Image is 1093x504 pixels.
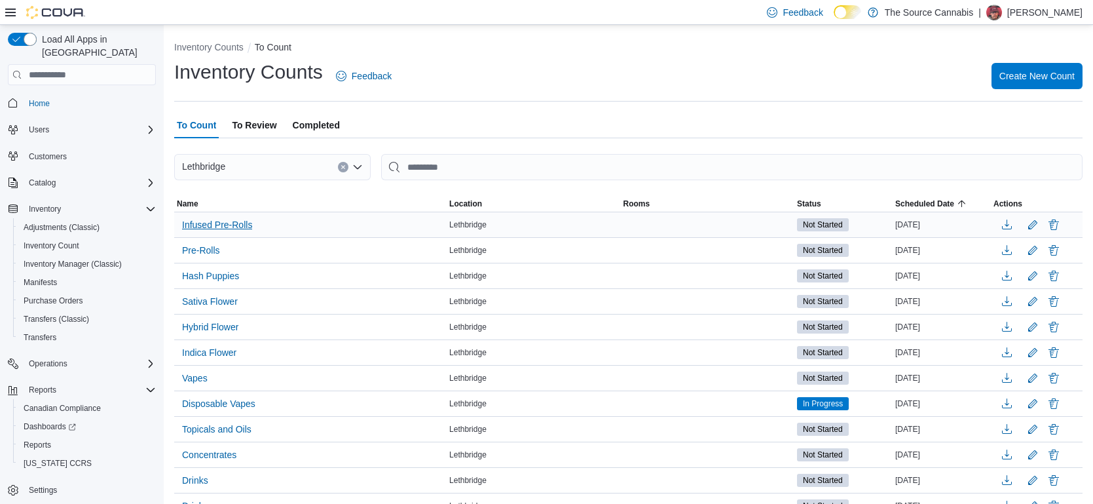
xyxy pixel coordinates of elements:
[18,275,156,290] span: Manifests
[978,5,981,20] p: |
[13,417,161,436] a: Dashboards
[174,41,1083,56] nav: An example of EuiBreadcrumbs
[24,277,57,288] span: Manifests
[24,440,51,450] span: Reports
[177,266,244,286] button: Hash Puppies
[18,293,156,309] span: Purchase Orders
[797,244,849,257] span: Not Started
[24,175,156,191] span: Catalog
[797,199,821,209] span: Status
[893,447,991,463] div: [DATE]
[24,122,54,138] button: Users
[24,241,79,251] span: Inventory Count
[24,382,62,398] button: Reports
[177,471,213,490] button: Drinks
[3,200,161,218] button: Inventory
[18,330,62,345] a: Transfers
[834,5,861,19] input: Dark Mode
[447,196,620,212] button: Location
[174,59,323,85] h1: Inventory Counts
[1046,319,1062,335] button: Delete
[893,345,991,360] div: [DATE]
[18,238,156,254] span: Inventory Count
[13,436,161,454] button: Reports
[13,237,161,255] button: Inventory Count
[18,419,156,435] span: Dashboards
[18,220,105,235] a: Adjustments (Classic)
[1007,5,1083,20] p: [PERSON_NAME]
[3,147,161,166] button: Customers
[986,5,1002,20] div: Levi Tolman
[449,322,487,332] span: Lethbridge
[895,199,954,209] span: Scheduled Date
[1046,370,1062,386] button: Delete
[18,275,62,290] a: Manifests
[24,122,156,138] span: Users
[182,269,239,282] span: Hash Puppies
[24,259,122,269] span: Inventory Manager (Classic)
[24,201,66,217] button: Inventory
[24,482,156,498] span: Settings
[352,69,392,83] span: Feedback
[1025,292,1041,311] button: Edit count details
[783,6,823,19] span: Feedback
[797,372,849,385] span: Not Started
[29,359,67,369] span: Operations
[893,396,991,412] div: [DATE]
[13,310,161,328] button: Transfers (Classic)
[24,96,55,111] a: Home
[29,98,50,109] span: Home
[24,421,76,432] span: Dashboards
[449,424,487,435] span: Lethbridge
[893,473,991,488] div: [DATE]
[449,296,487,307] span: Lethbridge
[177,199,198,209] span: Name
[1046,421,1062,437] button: Delete
[18,256,156,272] span: Inventory Manager (Classic)
[797,448,849,461] span: Not Started
[177,112,216,138] span: To Count
[24,201,156,217] span: Inventory
[3,174,161,192] button: Catalog
[1025,343,1041,362] button: Edit count details
[893,319,991,335] div: [DATE]
[182,218,252,231] span: Infused Pre-Rolls
[13,255,161,273] button: Inventory Manager (Classic)
[449,199,482,209] span: Location
[803,398,843,410] span: In Progress
[24,148,156,165] span: Customers
[803,423,843,435] span: Not Started
[177,215,257,235] button: Infused Pre-Rolls
[1046,396,1062,412] button: Delete
[797,269,849,282] span: Not Started
[29,178,56,188] span: Catalog
[1046,294,1062,309] button: Delete
[449,347,487,358] span: Lethbridge
[1025,471,1041,490] button: Edit count details
[893,242,991,258] div: [DATE]
[803,244,843,256] span: Not Started
[449,271,487,281] span: Lethbridge
[893,217,991,233] div: [DATE]
[182,423,251,436] span: Topicals and Oils
[177,241,225,260] button: Pre-Rolls
[449,245,487,256] span: Lethbridge
[182,448,236,461] span: Concentrates
[24,382,156,398] span: Reports
[449,220,487,230] span: Lethbridge
[1046,217,1062,233] button: Delete
[13,292,161,310] button: Purchase Orders
[29,151,67,162] span: Customers
[29,204,61,214] span: Inventory
[18,220,156,235] span: Adjustments (Classic)
[3,121,161,139] button: Users
[177,445,242,465] button: Concentrates
[893,370,991,386] div: [DATE]
[794,196,893,212] button: Status
[352,162,363,172] button: Open list of options
[177,343,242,362] button: Indica Flower
[177,292,243,311] button: Sativa Flower
[1025,368,1041,388] button: Edit count details
[449,450,487,460] span: Lethbridge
